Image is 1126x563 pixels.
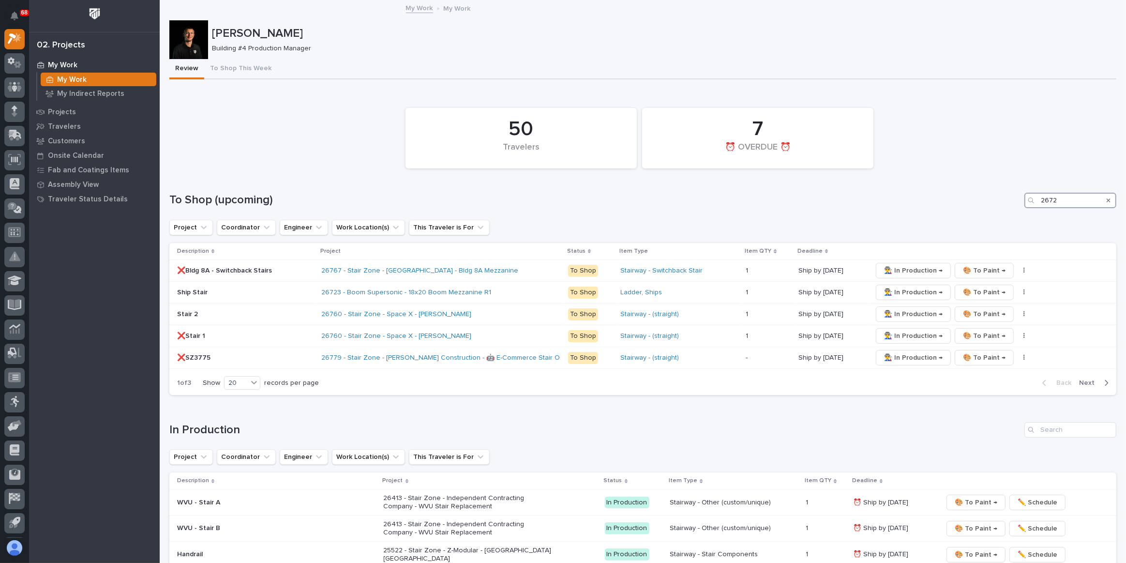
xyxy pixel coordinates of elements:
button: users-avatar [4,538,25,558]
a: Fab and Coatings Items [29,163,160,177]
p: My Indirect Reports [57,90,124,98]
img: Workspace Logo [86,5,104,23]
h1: To Shop (upcoming) [169,193,1021,207]
span: 🎨 To Paint → [963,308,1006,320]
span: 👨‍🏭 In Production → [884,287,943,298]
button: This Traveler is For [409,449,490,465]
a: Stairway - Switchback Stair [620,267,703,275]
p: Item Type [669,475,697,486]
tr: Ship StairShip Stair 26723 - Boom Supersonic - 18x20 Boom Mezzanine R1 To ShopLadder, Ships 11 Sh... [169,282,1116,304]
div: To Shop [568,265,598,277]
button: 🎨 To Paint → [946,495,1006,510]
button: ✏️ Schedule [1009,495,1066,510]
a: Stairway - (straight) [620,310,679,319]
span: 👨‍🏭 In Production → [884,352,943,364]
div: Notifications68 [12,12,25,27]
button: Next [1075,379,1116,387]
input: Search [1024,193,1116,208]
div: ⏰ OVERDUE ⏰ [659,142,857,163]
a: 26767 - Stair Zone - [GEOGRAPHIC_DATA] - Bldg 8A Mezzanine [321,267,518,275]
p: ❌Bldg 8A - Switchback Stairs [177,265,274,275]
p: 1 of 3 [169,371,199,395]
p: 1 [746,287,750,297]
p: Handrail [177,550,346,559]
button: To Shop This Week [204,59,277,79]
p: Travelers [48,122,81,131]
button: Engineer [280,220,328,235]
button: Coordinator [217,449,276,465]
a: Traveler Status Details [29,192,160,206]
span: Next [1079,379,1100,387]
p: Description [177,475,209,486]
a: My Work [29,58,160,72]
a: Customers [29,134,160,148]
p: Traveler Status Details [48,195,128,204]
span: 🎨 To Paint → [955,497,997,508]
p: Customers [48,137,85,146]
p: Projects [48,108,76,117]
p: Ship Stair [177,287,210,297]
a: Onsite Calendar [29,148,160,163]
button: Project [169,449,213,465]
tr: ❌SZ3775❌SZ3775 26779 - Stair Zone - [PERSON_NAME] Construction - 🤖 E-Commerce Stair Order To Shop... [169,347,1116,369]
div: In Production [605,497,649,509]
div: 20 [225,378,248,388]
button: 🎨 To Paint → [955,328,1014,344]
p: WVU - Stair A [177,499,346,507]
p: Ship by [DATE] [798,287,845,297]
div: Travelers [422,142,620,163]
p: Stairway - Other (custom/unique) [670,499,798,507]
p: Building #4 Production Manager [212,45,1109,53]
button: Back [1035,379,1075,387]
p: records per page [264,379,319,387]
button: ✏️ Schedule [1009,521,1066,536]
p: Stair 2 [177,308,200,319]
span: 👨‍🏭 In Production → [884,265,943,276]
a: 26760 - Stair Zone - Space X - [PERSON_NAME] [321,310,471,319]
button: 🎨 To Paint → [946,521,1006,536]
a: 26723 - Boom Supersonic - 18x20 Boom Mezzanine R1 [321,289,491,297]
span: ✏️ Schedule [1018,523,1057,534]
p: Description [177,246,209,257]
div: 7 [659,117,857,141]
h1: In Production [169,423,1021,437]
div: To Shop [568,287,598,299]
div: To Shop [568,308,598,320]
p: Fab and Coatings Items [48,166,129,175]
span: 🎨 To Paint → [963,352,1006,364]
button: 🎨 To Paint → [955,285,1014,300]
tr: ❌Bldg 8A - Switchback Stairs❌Bldg 8A - Switchback Stairs 26767 - Stair Zone - [GEOGRAPHIC_DATA] -... [169,260,1116,282]
p: 68 [21,9,28,16]
div: To Shop [568,352,598,364]
button: Review [169,59,204,79]
p: ❌SZ3775 [177,352,212,362]
span: Back [1051,379,1071,387]
p: Onsite Calendar [48,152,104,160]
button: ✏️ Schedule [1009,547,1066,563]
div: To Shop [568,330,598,342]
span: 🎨 To Paint → [955,549,997,561]
p: ⏰ Ship by [DATE] [853,548,910,559]
p: 1 [746,308,750,319]
a: Projects [29,105,160,119]
p: Deadline [852,475,877,486]
a: My Indirect Reports [37,87,160,100]
p: Assembly View [48,181,99,189]
a: 26760 - Stair Zone - Space X - [PERSON_NAME] [321,332,471,340]
a: Assembly View [29,177,160,192]
p: Project [383,475,403,486]
p: Status [604,475,622,486]
p: - [746,352,750,362]
p: [PERSON_NAME] [212,27,1112,41]
a: 26779 - Stair Zone - [PERSON_NAME] Construction - 🤖 E-Commerce Stair Order [321,354,573,362]
p: 1 [806,522,810,533]
p: 25522 - Stair Zone - Z-Modular - [GEOGRAPHIC_DATA] [GEOGRAPHIC_DATA] [384,547,553,563]
p: Ship by [DATE] [798,330,845,340]
a: Stairway - (straight) [620,354,679,362]
button: 🎨 To Paint → [955,306,1014,322]
p: 1 [746,265,750,275]
p: 26413 - Stair Zone - Independent Contracting Company - WVU Stair Replacement [384,494,553,511]
a: Ladder, Ships [620,289,662,297]
p: Show [203,379,220,387]
p: 1 [806,497,810,507]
